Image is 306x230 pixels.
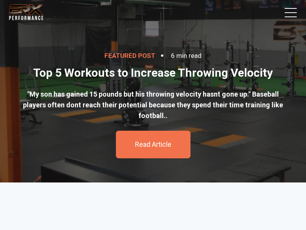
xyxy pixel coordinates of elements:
img: BRX Transparent Logo-2 [8,3,45,21]
span: "My son has gained 15 pounds but his throwing velocity hasnt gone up." Baseball players often don... [23,90,283,120]
h2: Top 5 Workouts to Increase Throwing Velocity [19,66,287,80]
a: Read Article [135,140,171,149]
span: 6 min read [171,52,202,59]
span: featured post [104,52,169,59]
